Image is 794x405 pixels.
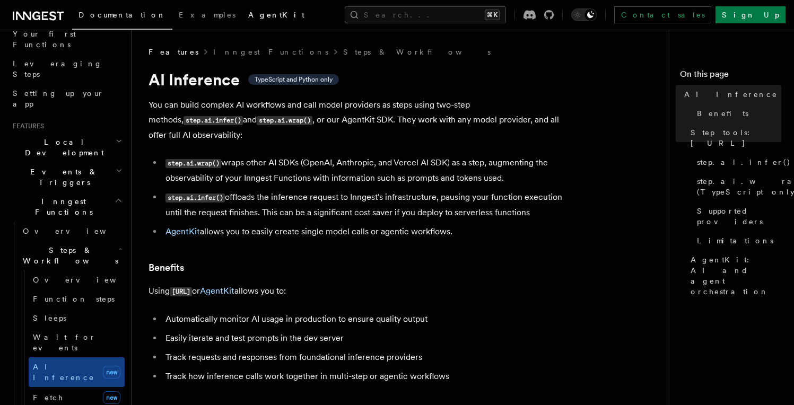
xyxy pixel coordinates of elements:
[170,287,192,296] code: [URL]
[162,331,573,346] li: Easily iterate and test prompts in the dev server
[72,3,172,30] a: Documentation
[149,47,198,57] span: Features
[149,260,184,275] a: Benefits
[162,350,573,365] li: Track requests and responses from foundational inference providers
[8,162,125,192] button: Events & Triggers
[716,6,786,23] a: Sign Up
[693,153,781,172] a: step.ai.infer()
[29,270,125,289] a: Overview
[29,309,125,328] a: Sleeps
[343,47,491,57] a: Steps & Workflows
[8,84,125,113] a: Setting up your app
[213,47,328,57] a: Inngest Functions
[8,122,44,130] span: Features
[184,116,243,125] code: step.ai.infer()
[693,201,781,231] a: Supported providers
[693,231,781,250] a: Limitations
[165,159,221,168] code: step.ai.wrap()
[29,289,125,309] a: Function steps
[684,89,778,100] span: AI Inference
[33,295,115,303] span: Function steps
[162,312,573,327] li: Automatically monitor AI usage in production to ensure quality output
[255,75,333,84] span: TypeScript and Python only
[697,235,773,246] span: Limitations
[33,363,94,382] span: AI Inference
[33,393,64,402] span: Fetch
[165,226,200,236] a: AgentKit
[33,276,142,284] span: Overview
[19,241,125,270] button: Steps & Workflows
[693,104,781,123] a: Benefits
[162,155,573,186] li: wraps other AI SDKs (OpenAI, Anthropic, and Vercel AI SDK) as a step, augmenting the observabilit...
[19,222,125,241] a: Overview
[8,196,115,217] span: Inngest Functions
[571,8,597,21] button: Toggle dark mode
[23,227,132,235] span: Overview
[691,127,781,148] span: Step tools: [URL]
[8,133,125,162] button: Local Development
[149,70,573,89] h1: AI Inference
[29,357,125,387] a: AI Inferencenew
[614,6,711,23] a: Contact sales
[257,116,312,125] code: step.ai.wrap()
[8,24,125,54] a: Your first Functions
[179,11,235,19] span: Examples
[33,314,66,322] span: Sleeps
[8,166,116,188] span: Events & Triggers
[697,206,781,227] span: Supported providers
[691,254,781,297] span: AgentKit: AI and agent orchestration
[680,68,781,85] h4: On this page
[103,366,120,378] span: new
[172,3,242,29] a: Examples
[33,333,96,352] span: Wait for events
[165,193,225,202] code: step.ai.infer()
[345,6,506,23] button: Search...⌘K
[248,11,304,19] span: AgentKit
[485,10,500,20] kbd: ⌘K
[162,190,573,220] li: offloads the inference request to Inngest's infrastructure, pausing your function execution until...
[242,3,311,29] a: AgentKit
[78,11,166,19] span: Documentation
[680,85,781,104] a: AI Inference
[8,137,116,158] span: Local Development
[8,54,125,84] a: Leveraging Steps
[200,286,234,296] a: AgentKit
[149,284,573,299] p: Using or allows you to:
[13,89,104,108] span: Setting up your app
[103,391,120,404] span: new
[149,98,573,143] p: You can build complex AI workflows and call model providers as steps using two-step methods, and ...
[686,123,781,153] a: Step tools: [URL]
[13,59,102,78] span: Leveraging Steps
[29,328,125,357] a: Wait for events
[13,30,76,49] span: Your first Functions
[697,157,791,168] span: step.ai.infer()
[686,250,781,301] a: AgentKit: AI and agent orchestration
[697,108,748,119] span: Benefits
[693,172,781,201] a: step.ai.wrap() (TypeScript only)
[8,192,125,222] button: Inngest Functions
[162,224,573,239] li: allows you to easily create single model calls or agentic workflows.
[19,245,118,266] span: Steps & Workflows
[162,369,573,384] li: Track how inference calls work together in multi-step or agentic workflows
